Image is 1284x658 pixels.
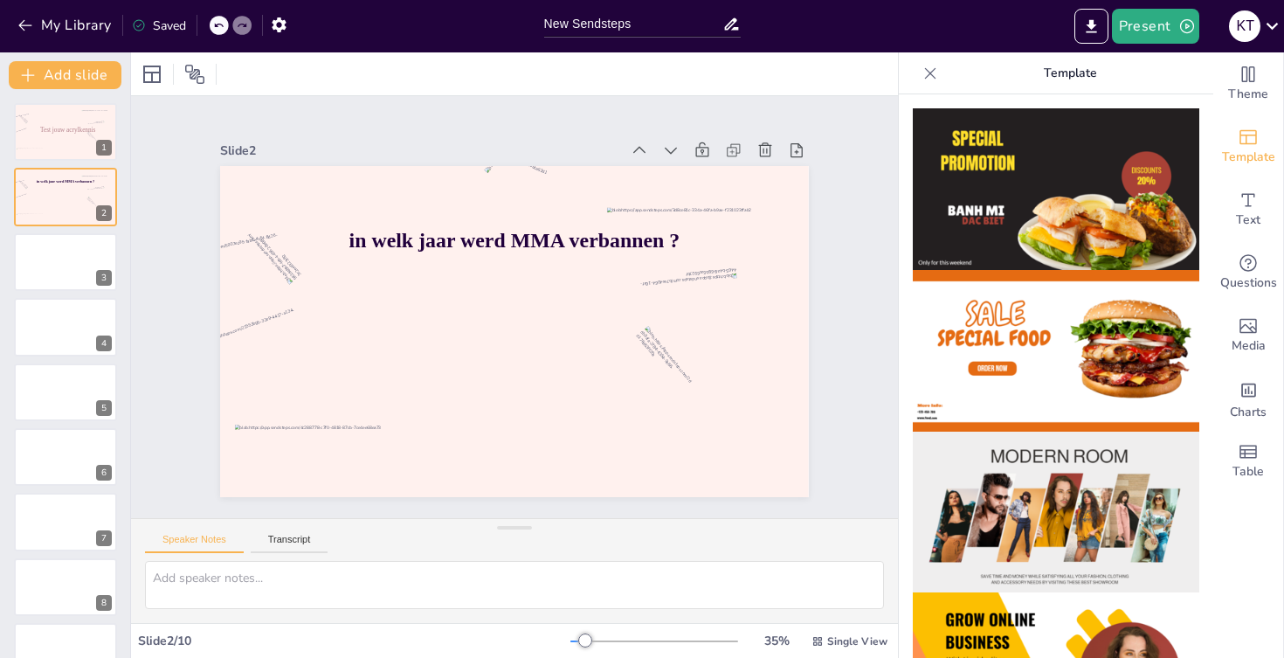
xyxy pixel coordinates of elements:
[1213,115,1283,178] div: Add ready made slides
[544,11,722,37] input: Insert title
[138,60,166,88] div: Layout
[145,534,244,553] button: Speaker Notes
[349,229,680,253] span: in welk jaar werd MMA verbannen ?
[40,127,95,134] span: Test jouw acrylkennis
[1232,462,1264,481] span: Table
[1213,430,1283,493] div: Add a table
[96,465,112,481] div: 6
[184,64,205,85] span: Position
[14,364,117,421] div: 5
[1222,148,1275,167] span: Template
[1220,274,1277,293] span: Questions
[756,633,797,649] div: 35 %
[96,400,112,416] div: 5
[1230,403,1267,422] span: Charts
[14,103,117,161] div: 1
[1213,178,1283,241] div: Add text boxes
[13,11,119,39] button: My Library
[96,270,112,286] div: 3
[138,633,570,649] div: Slide 2 / 10
[1074,9,1108,44] button: Export to PowerPoint
[944,52,1196,94] p: Template
[1213,367,1283,430] div: Add charts and graphs
[96,205,112,221] div: 2
[14,493,117,551] div: 7
[14,558,117,616] div: 8
[1112,9,1199,44] button: Present
[14,168,117,225] div: 2
[14,298,117,356] div: 4
[96,336,112,351] div: 4
[132,17,186,34] div: Saved
[1229,10,1260,42] div: K T
[827,634,887,648] span: Single View
[1232,336,1266,356] span: Media
[96,595,112,611] div: 8
[96,140,112,156] div: 1
[251,534,328,553] button: Transcript
[913,432,1199,593] img: thumb-3.png
[913,270,1199,432] img: thumb-2.png
[1228,85,1268,104] span: Theme
[37,179,94,184] span: in welk jaar werd MMA verbannen ?
[9,61,121,89] button: Add slide
[1229,9,1260,44] button: K T
[1213,241,1283,304] div: Get real-time input from your audience
[1213,304,1283,367] div: Add images, graphics, shapes or video
[14,428,117,486] div: 6
[913,108,1199,270] img: thumb-1.png
[220,142,620,159] div: Slide 2
[1213,52,1283,115] div: Change the overall theme
[96,530,112,546] div: 7
[14,233,117,291] div: 3
[1236,211,1260,230] span: Text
